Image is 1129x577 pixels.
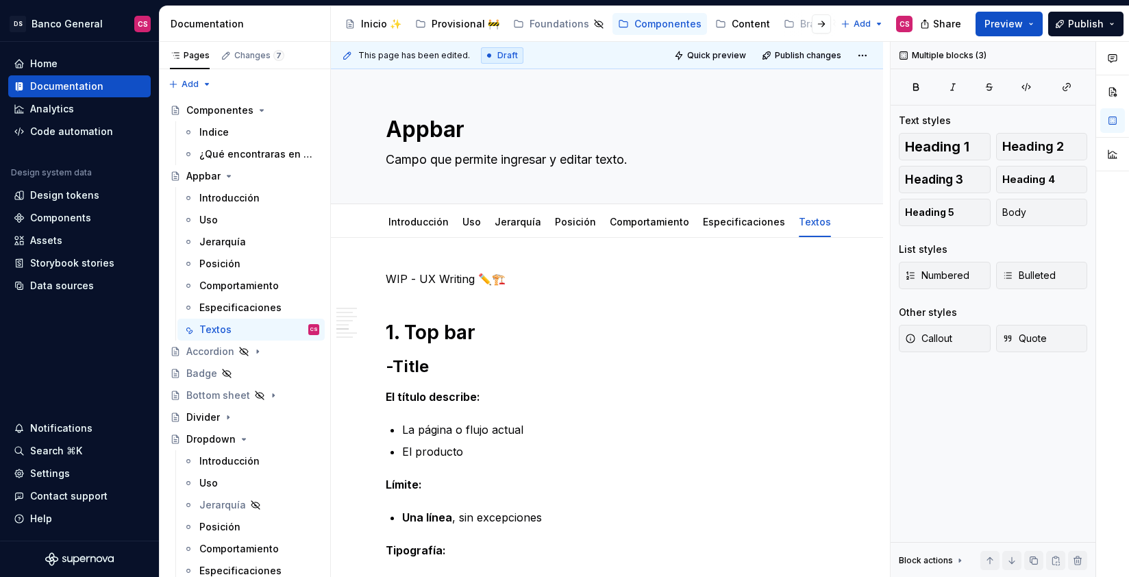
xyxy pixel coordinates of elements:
a: Content [710,13,776,35]
a: Jerarquía [495,216,541,228]
span: Add [854,19,871,29]
a: Components [8,207,151,229]
h1: 1. Top bar [386,320,828,345]
div: Provisional 🚧 [432,17,499,31]
div: ¿Qué encontraras en cada sección? [199,147,312,161]
a: Bottom sheet [164,384,325,406]
a: TextosCS [177,319,325,341]
div: Posición [199,520,240,534]
a: Analytics [8,98,151,120]
textarea: Campo que permite ingresar y editar texto. [383,149,826,171]
div: Storybook stories [30,256,114,270]
a: Supernova Logo [45,552,114,566]
div: Home [30,57,58,71]
span: Heading 1 [905,140,969,154]
div: Badge [186,367,217,380]
a: Home [8,53,151,75]
a: Comportamiento [610,216,689,228]
div: CS [900,19,910,29]
div: Jerarquía [199,235,246,249]
p: WIP - UX Writing ✏️🏗️ [386,271,828,287]
span: Heading 4 [1002,173,1055,186]
div: Comportamiento [199,279,279,293]
div: Especificaciones [199,301,282,315]
div: Contact support [30,489,108,503]
div: Documentation [171,17,325,31]
div: Especificaciones [697,207,791,236]
span: Heading 3 [905,173,963,186]
button: Heading 4 [996,166,1088,193]
span: Preview [984,17,1023,31]
div: Jerarquía [199,498,246,512]
span: Numbered [905,269,969,282]
a: Textos [799,216,831,228]
button: Body [996,199,1088,226]
button: Callout [899,325,991,352]
a: Posición [555,216,596,228]
a: Storybook stories [8,252,151,274]
div: Indice [199,125,229,139]
button: Help [8,508,151,530]
div: Componentes [634,17,702,31]
div: Block actions [899,551,965,570]
div: Uso [457,207,486,236]
a: Indice [177,121,325,143]
a: Uso [177,209,325,231]
div: Uso [199,213,218,227]
a: Uso [462,216,481,228]
a: Provisional 🚧 [410,13,505,35]
a: Code automation [8,121,151,143]
div: Posición [549,207,601,236]
div: Inicio ✨ [361,17,401,31]
span: 7 [273,50,284,61]
button: Publish changes [758,46,847,65]
div: Textos [793,207,836,236]
a: Design tokens [8,184,151,206]
span: Share [933,17,961,31]
div: Content [732,17,770,31]
div: Posición [199,257,240,271]
a: Settings [8,463,151,484]
a: Foundations [508,13,610,35]
button: DSBanco GeneralCS [3,9,156,38]
div: Other styles [899,306,957,319]
span: Publish changes [775,50,841,61]
span: Callout [905,332,952,345]
button: Publish [1048,12,1124,36]
div: Divider [186,410,220,424]
button: Preview [976,12,1043,36]
a: Divider [164,406,325,428]
strong: Una línea [402,511,452,524]
button: Heading 5 [899,199,991,226]
a: Comportamiento [177,538,325,560]
a: Accordion [164,341,325,363]
button: Quote [996,325,1088,352]
div: Pages [170,50,210,61]
a: Componentes [164,99,325,121]
div: Jerarquía [489,207,547,236]
a: Introducción [177,187,325,209]
div: CS [138,19,148,29]
div: Introducción [199,454,260,468]
span: Add [182,79,199,90]
p: El producto [402,443,828,460]
button: Notifications [8,417,151,439]
span: Publish [1068,17,1104,31]
a: Introducción [388,216,449,228]
span: Quick preview [687,50,746,61]
div: Componentes [186,103,253,117]
button: Share [913,12,970,36]
div: Settings [30,467,70,480]
a: Dropdown [164,428,325,450]
button: Quick preview [670,46,752,65]
a: Comportamiento [177,275,325,297]
div: Documentation [30,79,103,93]
div: Textos [199,323,232,336]
div: DS [10,16,26,32]
textarea: Appbar [383,113,826,146]
button: Bulleted [996,262,1088,289]
div: Appbar [186,169,221,183]
button: Heading 2 [996,133,1088,160]
a: Badge [164,363,325,384]
strong: Límite: [386,478,422,491]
